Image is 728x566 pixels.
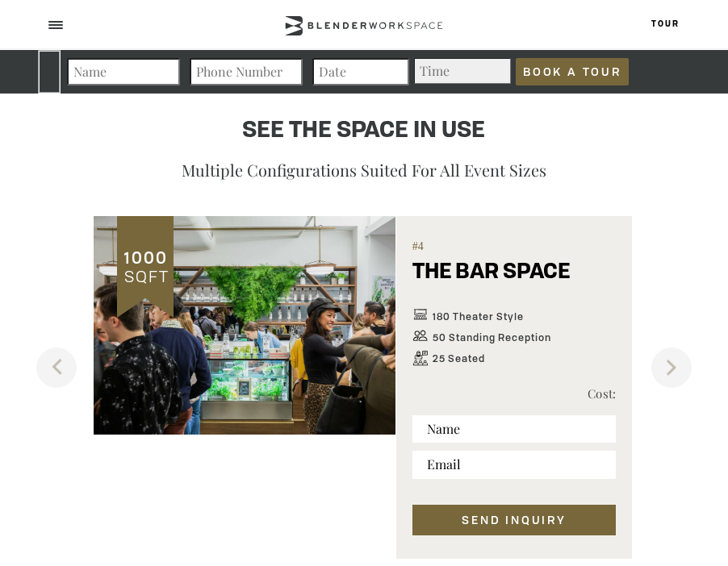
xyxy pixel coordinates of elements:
input: Book a Tour [516,58,629,85]
input: Name [67,58,180,85]
h5: THE BAR SPACE [412,259,570,302]
span: 180 Theater Style [433,311,524,323]
span: 25 Seated [433,353,485,364]
h4: See the space in use [117,116,611,147]
input: Email [412,451,616,478]
p: Multiple configurations suited for all event sizes [117,156,611,184]
span: 50 Standing Reception [433,332,551,343]
input: Name [412,415,616,443]
input: Phone Number [190,58,303,85]
input: Date [312,58,409,85]
button: Next [651,348,692,388]
span: 1000 [123,247,168,268]
span: #4 [412,240,616,258]
span: SQFT [121,265,169,287]
a: Tour [651,20,680,28]
button: Previous [36,348,77,388]
button: SEND INQUIRY [412,505,616,535]
iframe: Chat Widget [437,360,728,566]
